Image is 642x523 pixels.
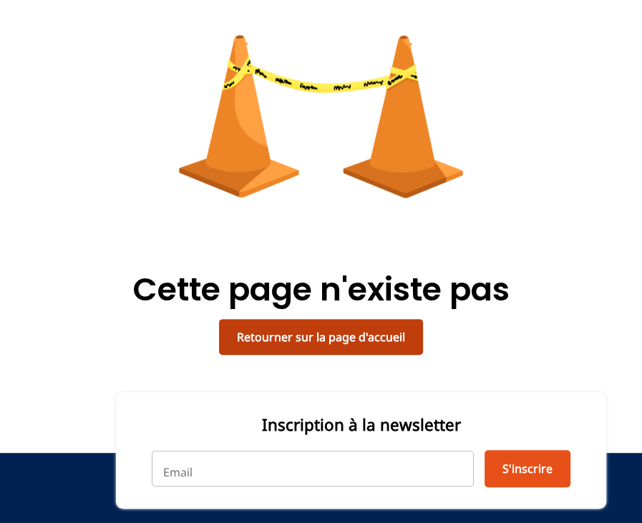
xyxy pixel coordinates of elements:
p: Inscription à la newsletter [152,414,570,436]
input: Email [152,451,474,487]
button: S'inscrire [485,450,570,487]
a: Retourner sur la page d'accueil [219,319,423,355]
h1: Cette page n'existe pas [16,273,626,307]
